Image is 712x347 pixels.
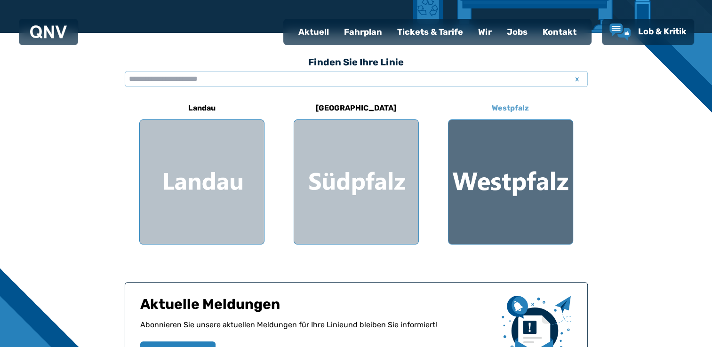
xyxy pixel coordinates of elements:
h1: Aktuelle Meldungen [140,296,494,319]
h3: Finden Sie Ihre Linie [125,52,588,72]
h6: [GEOGRAPHIC_DATA] [312,101,400,116]
span: x [571,73,584,85]
p: Abonnieren Sie unsere aktuellen Meldungen für Ihre Linie und bleiben Sie informiert! [140,319,494,341]
a: Jobs [499,20,535,44]
a: Wir [471,20,499,44]
h6: Landau [184,101,219,116]
span: Lob & Kritik [638,26,687,37]
a: Landau Region Landau [139,97,264,244]
a: Westpfalz Region Westpfalz [448,97,573,244]
a: Fahrplan [336,20,390,44]
a: Kontakt [535,20,584,44]
a: [GEOGRAPHIC_DATA] Region Südpfalz [294,97,419,244]
img: QNV Logo [30,25,67,39]
a: Tickets & Tarife [390,20,471,44]
a: Aktuell [291,20,336,44]
a: Lob & Kritik [609,24,687,40]
h6: Westpfalz [488,101,533,116]
a: QNV Logo [30,23,67,41]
